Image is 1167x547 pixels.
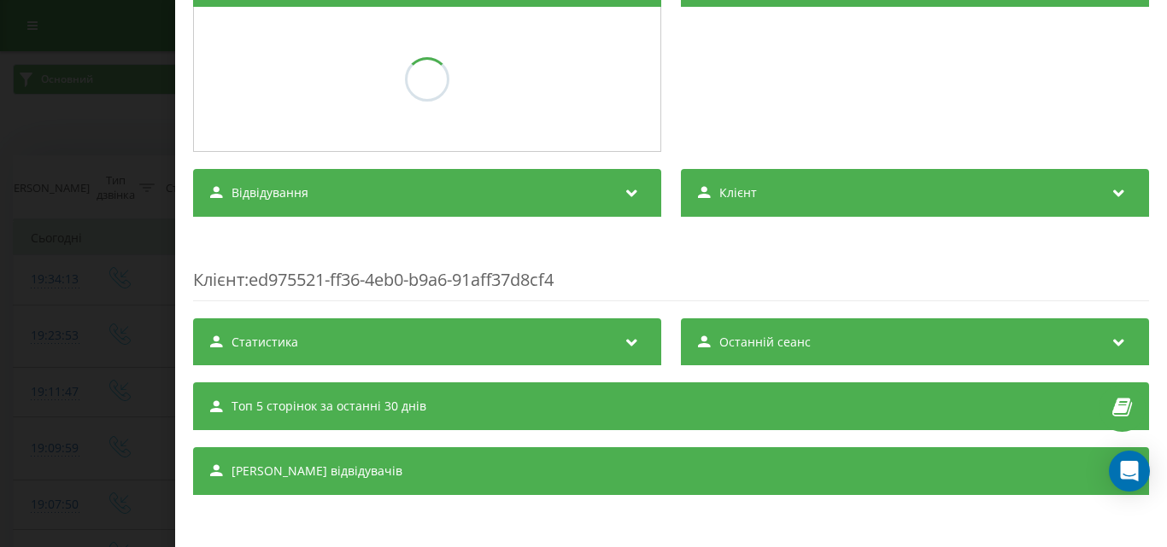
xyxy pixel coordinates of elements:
[232,334,298,351] span: Статистика
[193,234,1149,301] div: : ed975521-ff36-4eb0-b9a6-91aff37d8cf4
[719,184,757,201] span: Клієнт
[232,398,426,415] span: Топ 5 сторінок за останні 30 днів
[719,334,811,351] span: Останній сеанс
[232,184,308,201] span: Відвідування
[232,463,402,480] span: [PERSON_NAME] відвідувачів
[193,268,244,291] span: Клієнт
[1109,451,1150,492] div: Open Intercom Messenger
